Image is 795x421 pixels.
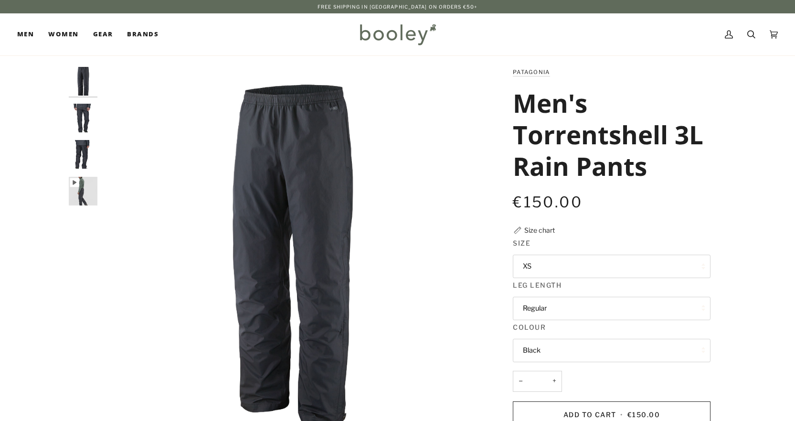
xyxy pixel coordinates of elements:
span: Size [513,238,530,248]
span: Brands [127,30,159,39]
div: Size chart [524,225,555,235]
input: Quantity [513,371,562,392]
a: Brands [120,13,166,55]
button: Regular [513,297,710,320]
img: Patagonia Men's Torrentshell 3L Rain Pants Black - Booley Galway [69,177,97,205]
button: XS [513,255,710,278]
button: Black [513,339,710,362]
img: Booley [356,21,439,48]
p: Free Shipping in [GEOGRAPHIC_DATA] on Orders €50+ [318,3,477,11]
a: Gear [86,13,120,55]
button: − [513,371,528,392]
span: Colour [513,322,546,332]
span: Add to Cart [563,410,616,419]
a: Patagonia [513,69,550,76]
img: Patagonia Men's Torrentshell 3L Rain Pants Black - Booley Galway [69,67,97,96]
a: Women [41,13,85,55]
span: Leg Length [513,280,562,290]
a: Men [17,13,41,55]
span: Men [17,30,34,39]
img: Patagonia Men's Torrentshell 3L Rain Pants Black - Booley Galway [69,104,97,132]
button: + [547,371,562,392]
span: • [618,410,625,419]
span: Women [48,30,78,39]
h1: Men's Torrentshell 3L Rain Pants [513,87,703,182]
span: Gear [93,30,113,39]
img: Patagonia Men's Torrentshell 3L Rain Pants Black - Booley Galway [69,140,97,169]
span: €150.00 [627,410,660,419]
span: €150.00 [513,193,583,211]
